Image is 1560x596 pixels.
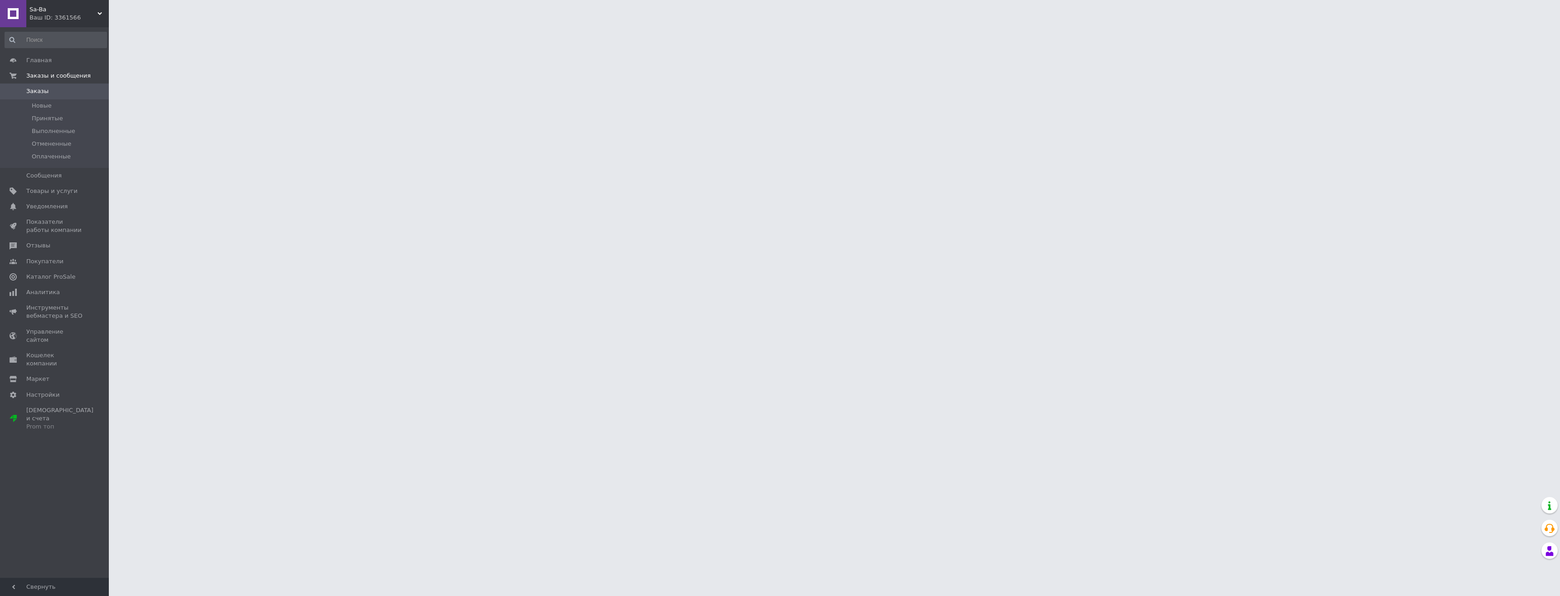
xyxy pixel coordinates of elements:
[26,241,50,250] span: Отзывы
[26,423,93,431] div: Prom топ
[26,187,78,195] span: Товары и услуги
[26,391,59,399] span: Настройки
[26,273,75,281] span: Каталог ProSale
[29,5,97,14] span: Sa-Ba
[32,153,71,161] span: Оплаченные
[26,304,84,320] span: Инструменты вебмастера и SEO
[26,202,68,211] span: Уведомления
[26,72,91,80] span: Заказы и сообщения
[26,328,84,344] span: Управление сайтом
[26,218,84,234] span: Показатели работы компании
[26,257,63,266] span: Покупатели
[26,87,49,95] span: Заказы
[29,14,109,22] div: Ваш ID: 3361566
[26,375,49,383] span: Маркет
[32,127,75,135] span: Выполненные
[26,351,84,368] span: Кошелек компании
[32,102,52,110] span: Новые
[5,32,107,48] input: Поиск
[26,172,62,180] span: Сообщения
[32,140,71,148] span: Отмененные
[32,114,63,123] span: Принятые
[26,288,60,296] span: Аналитика
[26,406,93,431] span: [DEMOGRAPHIC_DATA] и счета
[26,56,52,64] span: Главная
